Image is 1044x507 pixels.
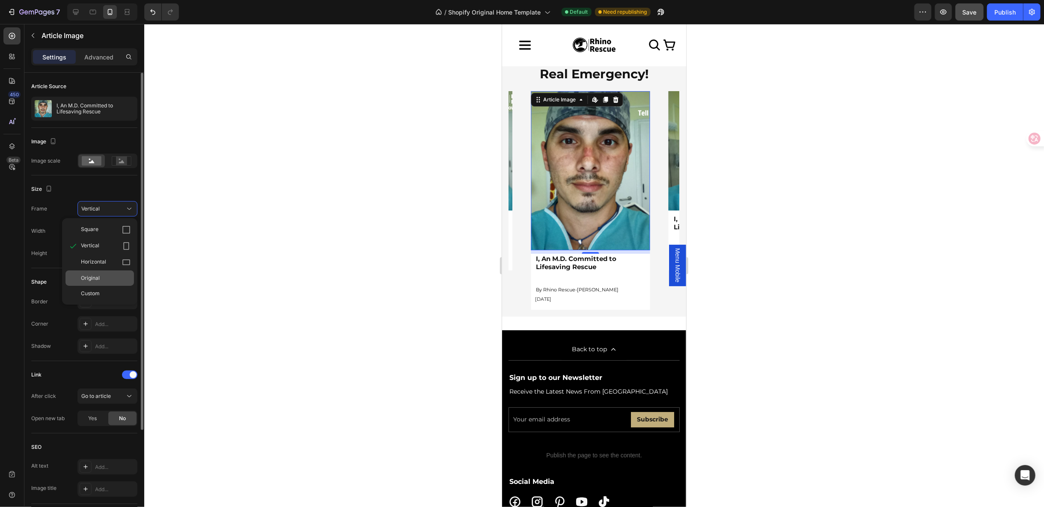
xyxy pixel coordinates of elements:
div: Corner [31,320,48,328]
div: Publish [994,8,1016,17]
div: Image title [31,484,57,492]
p: Receive the Latest News From [GEOGRAPHIC_DATA] [7,363,177,372]
label: Frame [31,205,47,213]
div: Alt text [31,462,48,470]
span: Original [81,274,100,282]
span: Square [81,225,98,234]
div: Add... [95,486,135,493]
div: After click [31,392,56,400]
label: Width [31,227,45,235]
button: Publish [987,3,1023,21]
span: Default [570,8,588,16]
div: Undo/Redo [144,3,179,21]
span: Need republishing [604,8,647,16]
p: Back to top [70,320,105,331]
p: Advanced [84,53,113,62]
button: <p>Back to top</p> [59,315,125,336]
div: Open Intercom Messenger [1015,465,1035,486]
a: I, An M.D. Committed to Lifesaving Rescue [171,190,281,208]
label: Height [31,249,47,257]
iframe: Design area [502,24,686,507]
button: Go to article [77,388,137,404]
div: Article Source [31,83,66,90]
span: Publish the page to see the content. [6,427,178,436]
img: article feature img [35,100,52,117]
div: Shape [31,278,47,286]
button: 7 [3,3,64,21]
span: Vertical [81,205,100,213]
div: Subscribe [135,390,166,401]
span: Go to article [81,393,111,399]
span: / [445,8,447,17]
p: I, An M.D. Committed to Lifesaving Rescue [57,103,134,115]
p: Social Media [7,452,177,464]
span: No [119,415,126,422]
div: Border [31,298,48,305]
input: Your email address [7,386,124,405]
div: Image [31,136,58,148]
div: Add... [95,343,135,350]
p: 7 [56,7,60,17]
div: Link [31,371,42,379]
span: Shopify Original Home Template [449,8,541,17]
span: Horizontal [81,258,106,267]
button: Vertical [77,201,137,216]
img: Licensed by Dr. Francisco Rhino Rescue [167,67,286,186]
p: Article Image [42,30,134,41]
div: Add... [95,463,135,471]
div: Shadow [31,342,51,350]
p: Settings [42,53,66,62]
div: SEO [31,443,42,451]
span: Custom [81,290,100,297]
button: Save [955,3,984,21]
div: Open new tab [31,415,65,422]
span: Vertical [81,242,99,250]
h2: Sign up to our Newsletter [6,349,178,359]
span: Save [963,9,977,16]
span: Yes [88,415,97,422]
div: 450 [8,91,21,98]
div: Add... [95,320,135,328]
div: Beta [6,157,21,163]
div: Size [31,184,54,195]
div: Image scale [31,157,60,165]
span: Custom code [6,415,178,425]
button: Subscribe [129,388,172,403]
